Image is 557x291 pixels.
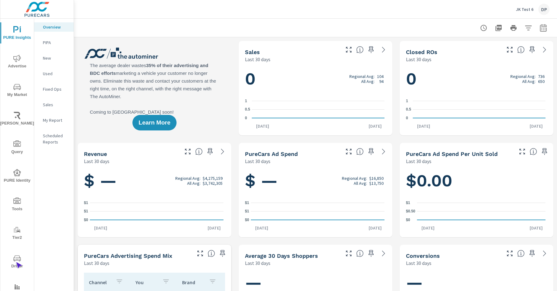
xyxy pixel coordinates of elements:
div: My Report [34,116,74,125]
p: [DATE] [525,123,547,129]
button: Make Fullscreen [195,248,205,258]
text: $1 [84,201,88,205]
a: See more details in report [540,45,550,55]
h5: Revenue [84,151,107,157]
button: Make Fullscreen [505,45,515,55]
span: Save this to your personalized report [540,147,550,157]
h5: PureCars Advertising Spend Mix [84,252,172,259]
a: See more details in report [379,248,389,258]
p: Last 30 days [406,259,431,267]
div: New [34,53,74,63]
span: Learn More [139,120,170,125]
p: Regional Avg: [510,74,536,79]
p: Last 30 days [84,157,109,165]
p: Last 30 days [245,157,270,165]
text: $0 [406,218,410,222]
p: $13,750 [369,181,384,186]
span: Total cost of media for all PureCars channels for the selected dealership group over the selected... [356,148,364,155]
p: Fixed Ops [43,86,69,92]
text: 0 [406,116,408,120]
button: Make Fullscreen [505,248,515,258]
p: Regional Avg: [342,176,367,181]
span: Average cost of advertising per each vehicle sold at the dealer over the selected date range. The... [530,148,537,155]
span: The number of dealer-specified goals completed by a visitor. [Source: This data is provided by th... [517,250,525,257]
p: Last 30 days [84,259,109,267]
text: 0.5 [245,107,250,112]
h1: $ — [245,170,386,191]
button: Make Fullscreen [517,147,527,157]
p: [DATE] [364,225,386,231]
h5: Closed ROs [406,49,437,55]
p: 736 [538,74,545,79]
p: [DATE] [203,225,225,231]
text: $0 [84,218,88,222]
p: All Avg: [187,181,200,186]
span: Advertise [2,55,32,70]
button: "Export Report to PDF" [492,22,505,34]
text: $1 [84,209,88,214]
p: You [136,279,157,285]
p: New [43,55,69,61]
text: $0.50 [406,209,415,214]
text: 1 [245,99,247,103]
h5: Sales [245,49,260,55]
text: $1 [245,209,249,214]
div: Scheduled Reports [34,131,74,147]
span: Save this to your personalized report [366,45,376,55]
span: Save this to your personalized report [527,248,537,258]
p: All Avg: [354,181,367,186]
span: Number of Repair Orders Closed by the selected dealership group over the selected time range. [So... [517,46,525,53]
p: JK Test 6 [516,7,533,12]
span: Query [2,140,32,156]
p: 104 [377,74,384,79]
button: Print Report [507,22,520,34]
p: Regional Avg: [349,74,375,79]
p: [DATE] [417,225,439,231]
p: Last 30 days [245,56,270,63]
span: Save this to your personalized report [366,248,376,258]
span: PURE Identity [2,169,32,184]
button: Make Fullscreen [183,147,193,157]
p: Overview [43,24,69,30]
p: [DATE] [525,225,547,231]
div: PIPA [34,38,74,47]
div: Fixed Ops [34,84,74,94]
p: Last 30 days [245,259,270,267]
p: [DATE] [252,123,274,129]
p: [DATE] [413,123,435,129]
p: PIPA [43,39,69,46]
span: Tier2 [2,226,32,241]
p: 94 [379,79,384,84]
span: Total sales revenue over the selected date range. [Source: This data is sourced from the dealer’s... [195,148,203,155]
p: All Avg: [522,79,536,84]
a: See more details in report [379,147,389,157]
span: My Market [2,83,32,98]
a: See more details in report [540,248,550,258]
text: $0 [245,218,249,222]
h5: PureCars Ad Spend Per Unit Sold [406,151,498,157]
a: See more details in report [379,45,389,55]
div: DP [538,4,550,15]
h1: 0 [406,68,547,89]
h1: $ — [84,170,225,191]
text: 0.5 [406,107,411,112]
span: Number of vehicles sold by the dealership over the selected date range. [Source: This data is sou... [356,46,364,53]
text: $1 [406,201,410,205]
text: 0 [245,116,247,120]
p: Last 30 days [406,157,431,165]
span: Driver [2,255,32,270]
p: Brand [182,279,204,285]
h5: Conversions [406,252,440,259]
button: Apply Filters [522,22,535,34]
p: [DATE] [251,225,273,231]
p: $16,850 [369,176,384,181]
h5: Average 30 Days Shoppers [245,252,318,259]
p: All Avg: [361,79,375,84]
button: Make Fullscreen [344,248,354,258]
h1: 0 [245,68,386,89]
span: Save this to your personalized report [366,147,376,157]
button: Make Fullscreen [344,147,354,157]
div: Overview [34,22,74,32]
span: Tools [2,198,32,213]
span: This table looks at how you compare to the amount of budget you spend per channel as opposed to y... [208,250,215,257]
